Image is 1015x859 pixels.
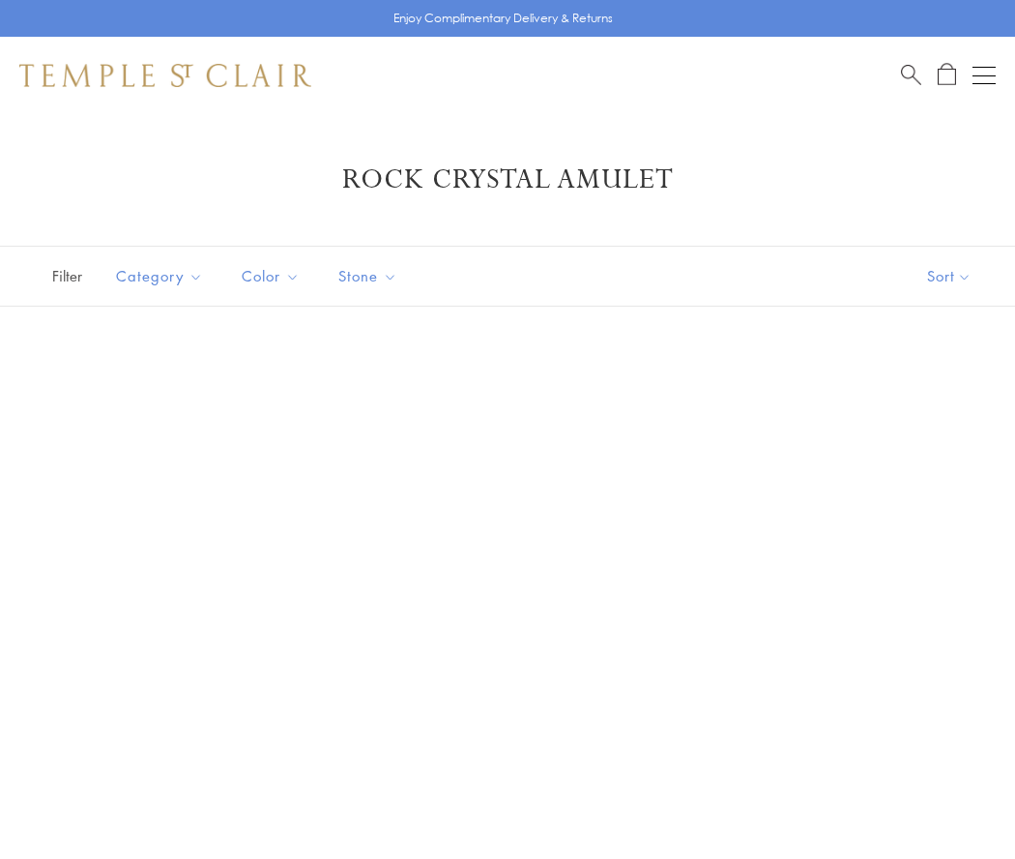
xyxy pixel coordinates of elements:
[972,64,996,87] button: Open navigation
[48,163,967,197] h1: Rock Crystal Amulet
[938,63,956,87] a: Open Shopping Bag
[884,247,1015,306] button: Show sort by
[901,63,921,87] a: Search
[393,9,613,28] p: Enjoy Complimentary Delivery & Returns
[101,254,217,298] button: Category
[329,264,412,288] span: Stone
[19,64,311,87] img: Temple St. Clair
[324,254,412,298] button: Stone
[232,264,314,288] span: Color
[227,254,314,298] button: Color
[106,264,217,288] span: Category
